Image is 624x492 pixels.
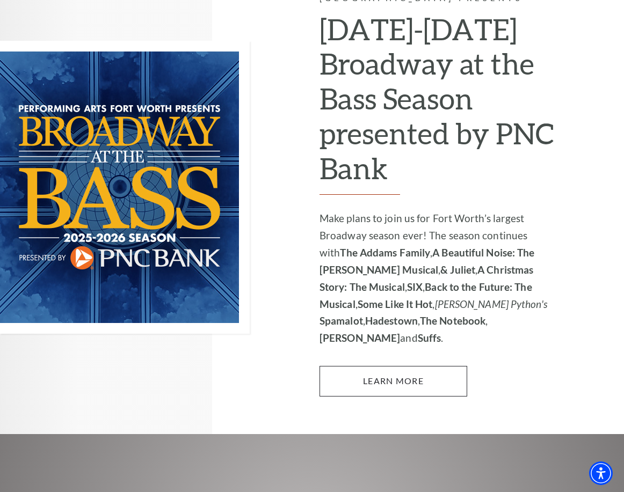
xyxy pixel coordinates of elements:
[435,298,547,310] em: [PERSON_NAME] Python's
[320,281,532,310] strong: Back to the Future: The Musical
[407,281,423,293] strong: SIX
[589,461,613,485] div: Accessibility Menu
[365,314,418,327] strong: Hadestown
[320,12,554,195] h2: [DATE]-[DATE] Broadway at the Bass Season presented by PNC Bank
[320,263,533,293] strong: A Christmas Story: The Musical
[320,332,400,344] strong: [PERSON_NAME]
[440,263,475,276] strong: & Juliet
[420,314,485,327] strong: The Notebook
[320,366,467,396] a: Learn More 2025-2026 Broadway at the Bass Season presented by PNC Bank
[418,332,441,344] strong: Suffs
[358,298,433,310] strong: Some Like It Hot
[320,210,554,347] p: Make plans to join us for Fort Worth’s largest Broadway season ever! The season continues with , ...
[320,314,363,327] strong: Spamalot
[320,246,534,276] strong: A Beautiful Noise: The [PERSON_NAME] Musical
[340,246,430,259] strong: The Addams Family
